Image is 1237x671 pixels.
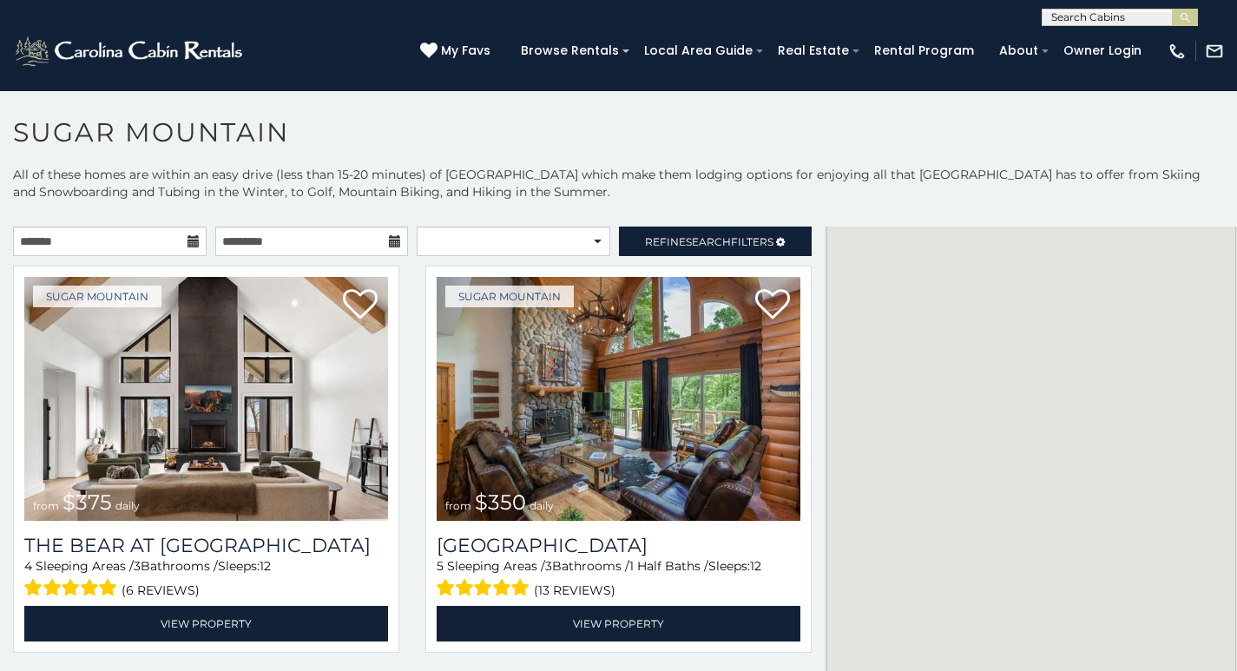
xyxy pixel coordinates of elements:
a: About [990,37,1047,64]
span: (13 reviews) [534,579,615,602]
a: Local Area Guide [635,37,761,64]
a: Sugar Mountain [33,286,161,307]
a: RefineSearchFilters [619,227,813,256]
a: View Property [24,606,388,641]
span: daily [115,499,140,512]
span: Search [686,235,731,248]
h3: The Bear At Sugar Mountain [24,534,388,557]
img: White-1-2.png [13,34,247,69]
a: Real Estate [769,37,858,64]
div: Sleeping Areas / Bathrooms / Sleeps: [437,557,800,602]
a: View Property [437,606,800,641]
a: Owner Login [1055,37,1150,64]
span: 1 Half Baths / [629,558,708,574]
span: 4 [24,558,32,574]
span: 5 [437,558,444,574]
span: (6 reviews) [122,579,200,602]
span: 12 [750,558,761,574]
a: Sugar Mountain [445,286,574,307]
span: $350 [475,490,526,515]
img: mail-regular-white.png [1205,42,1224,61]
a: The Bear At Sugar Mountain from $375 daily [24,277,388,521]
span: from [445,499,471,512]
span: daily [530,499,554,512]
span: from [33,499,59,512]
span: 12 [260,558,271,574]
a: Add to favorites [755,287,790,324]
a: Browse Rentals [512,37,628,64]
span: Refine Filters [645,235,773,248]
span: 3 [134,558,141,574]
a: Grouse Moor Lodge from $350 daily [437,277,800,521]
a: Rental Program [865,37,983,64]
a: The Bear At [GEOGRAPHIC_DATA] [24,534,388,557]
span: $375 [63,490,112,515]
a: Add to favorites [343,287,378,324]
div: Sleeping Areas / Bathrooms / Sleeps: [24,557,388,602]
span: My Favs [441,42,490,60]
img: The Bear At Sugar Mountain [24,277,388,521]
h3: Grouse Moor Lodge [437,534,800,557]
span: 3 [545,558,552,574]
img: Grouse Moor Lodge [437,277,800,521]
img: phone-regular-white.png [1168,42,1187,61]
a: My Favs [420,42,495,61]
a: [GEOGRAPHIC_DATA] [437,534,800,557]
